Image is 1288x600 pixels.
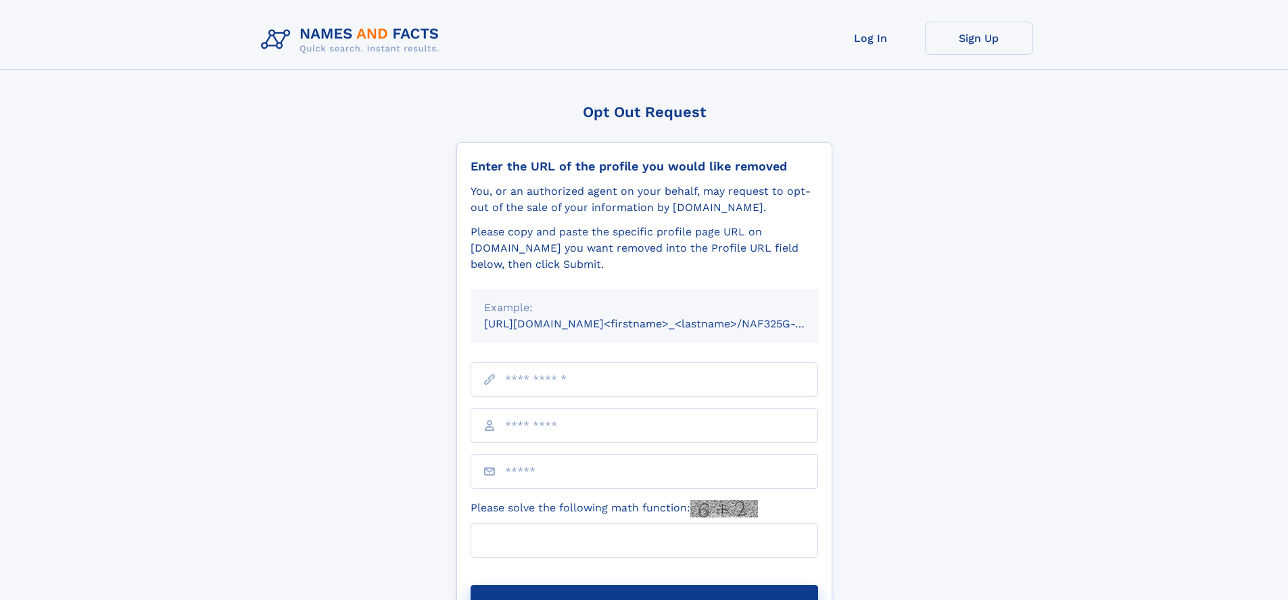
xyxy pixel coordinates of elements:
[456,103,832,120] div: Opt Out Request
[471,500,758,517] label: Please solve the following math function:
[817,22,925,55] a: Log In
[471,224,818,273] div: Please copy and paste the specific profile page URL on [DOMAIN_NAME] you want removed into the Pr...
[256,22,450,58] img: Logo Names and Facts
[471,159,818,174] div: Enter the URL of the profile you would like removed
[484,300,805,316] div: Example:
[484,317,844,330] small: [URL][DOMAIN_NAME]<firstname>_<lastname>/NAF325G-xxxxxxxx
[471,183,818,216] div: You, or an authorized agent on your behalf, may request to opt-out of the sale of your informatio...
[925,22,1033,55] a: Sign Up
